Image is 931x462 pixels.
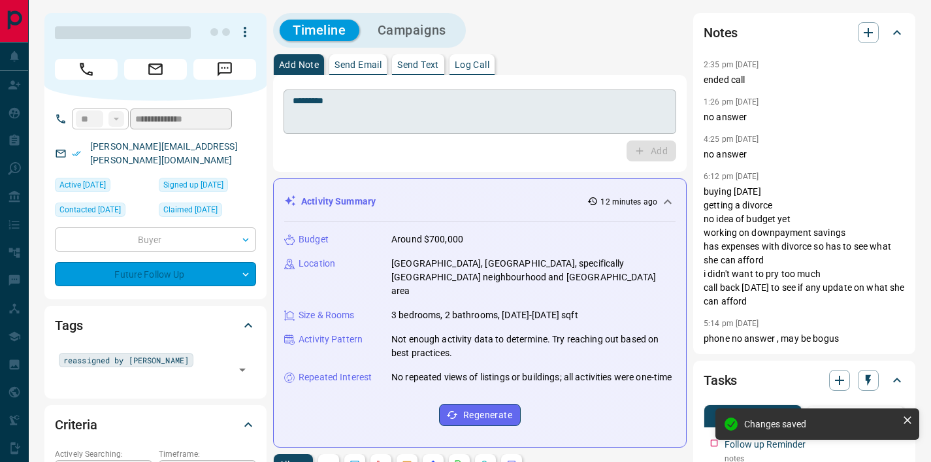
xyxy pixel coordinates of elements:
[704,110,905,124] p: no answer
[704,97,759,107] p: 1:26 pm [DATE]
[704,365,905,396] div: Tasks
[63,354,189,367] span: reassigned by [PERSON_NAME]
[439,404,521,426] button: Regenerate
[704,60,759,69] p: 2:35 pm [DATE]
[365,20,459,41] button: Campaigns
[301,195,376,208] p: Activity Summary
[55,59,118,80] span: Call
[704,319,759,328] p: 5:14 pm [DATE]
[299,257,335,271] p: Location
[55,310,256,341] div: Tags
[55,178,152,196] div: Thu Apr 24 2025
[72,149,81,158] svg: Email Verified
[55,203,152,221] div: Fri Oct 08 2021
[704,17,905,48] div: Notes
[704,73,905,87] p: ended call
[704,22,738,43] h2: Notes
[55,448,152,460] p: Actively Searching:
[280,20,359,41] button: Timeline
[299,233,329,246] p: Budget
[55,414,97,435] h2: Criteria
[55,315,82,336] h2: Tags
[124,59,187,80] span: Email
[704,135,759,144] p: 4:25 pm [DATE]
[159,203,256,221] div: Tue Nov 12 2024
[163,203,218,216] span: Claimed [DATE]
[397,60,439,69] p: Send Text
[704,148,905,161] p: no answer
[55,409,256,440] div: Criteria
[159,448,256,460] p: Timeframe:
[600,196,657,208] p: 12 minutes ago
[159,178,256,196] div: Thu Mar 26 2020
[163,178,223,191] span: Signed up [DATE]
[391,333,676,360] p: Not enough activity data to determine. Try reaching out based on best practices.
[391,371,672,384] p: No repeated views of listings or buildings; all activities were one-time
[704,185,905,308] p: buying [DATE] getting a divorce no idea of budget yet working on downpayment savings has expenses...
[59,178,106,191] span: Active [DATE]
[59,203,121,216] span: Contacted [DATE]
[279,60,319,69] p: Add Note
[193,59,256,80] span: Message
[335,60,382,69] p: Send Email
[391,257,676,298] p: [GEOGRAPHIC_DATA], [GEOGRAPHIC_DATA], specifically [GEOGRAPHIC_DATA] neighbourhood and [GEOGRAPHI...
[704,332,905,346] p: phone no answer , may be bogus
[299,371,372,384] p: Repeated Interest
[299,333,363,346] p: Activity Pattern
[455,60,489,69] p: Log Call
[744,419,897,429] div: Changes saved
[55,262,256,286] div: Future Follow Up
[391,233,463,246] p: Around $700,000
[55,227,256,252] div: Buyer
[233,361,252,379] button: Open
[284,190,676,214] div: Activity Summary12 minutes ago
[90,141,238,165] a: [PERSON_NAME][EMAIL_ADDRESS][PERSON_NAME][DOMAIN_NAME]
[704,370,737,391] h2: Tasks
[704,172,759,181] p: 6:12 pm [DATE]
[391,308,578,322] p: 3 bedrooms, 2 bathrooms, [DATE]-[DATE] sqft
[299,308,355,322] p: Size & Rooms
